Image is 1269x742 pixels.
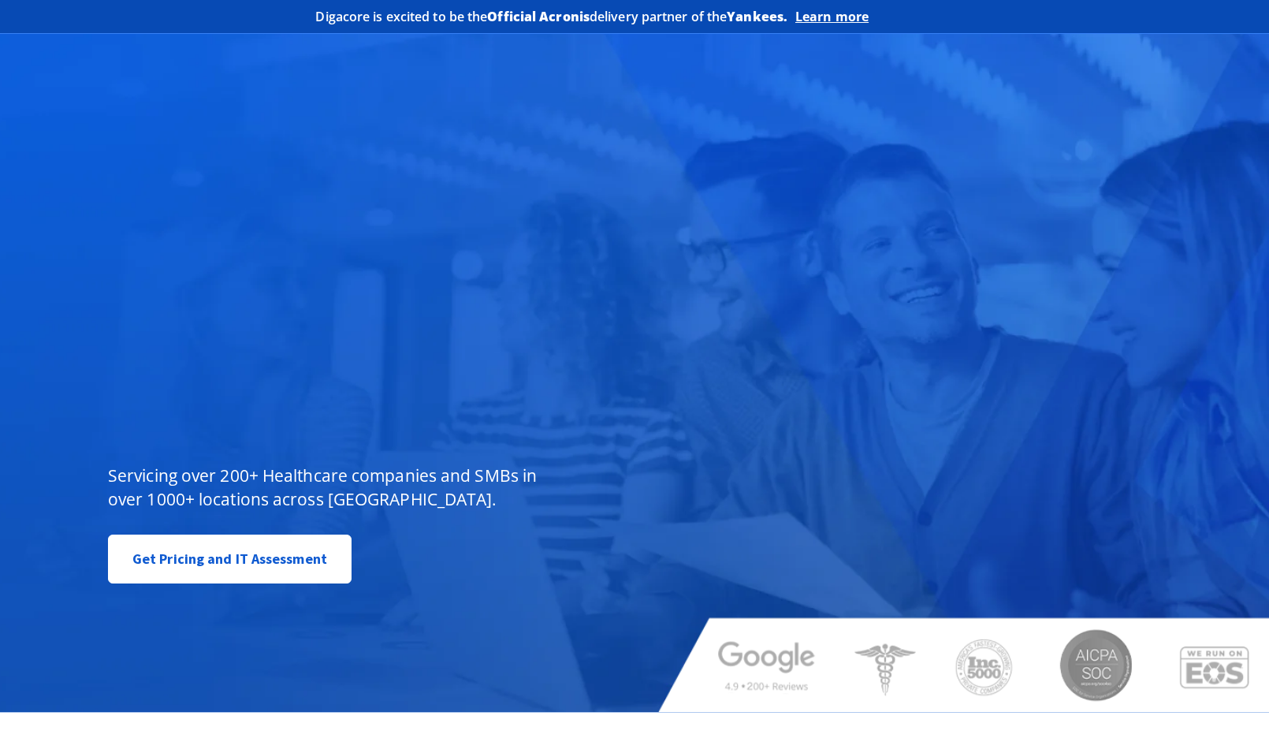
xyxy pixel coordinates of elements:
h2: Digacore is excited to be the delivery partner of the [315,10,787,23]
a: Get Pricing and IT Assessment [108,535,352,584]
img: Acronis [876,5,954,28]
p: Servicing over 200+ Healthcare companies and SMBs in over 1000+ locations across [GEOGRAPHIC_DATA]. [108,464,549,511]
span: Get Pricing and IT Assessment [132,543,327,575]
a: Learn more [795,9,869,24]
b: Yankees. [727,8,787,25]
b: Official Acronis [487,8,590,25]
